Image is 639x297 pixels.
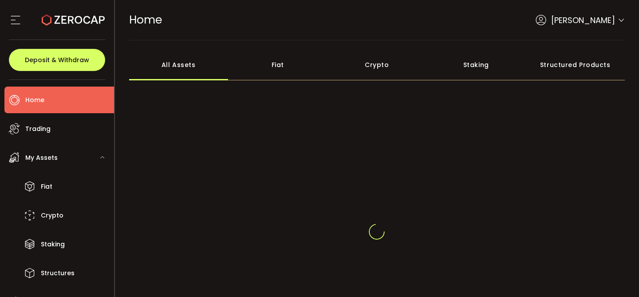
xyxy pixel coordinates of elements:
[9,49,105,71] button: Deposit & Withdraw
[41,267,75,280] span: Structures
[327,49,427,80] div: Crypto
[426,49,526,80] div: Staking
[41,238,65,251] span: Staking
[129,12,162,28] span: Home
[526,49,625,80] div: Structured Products
[25,151,58,164] span: My Assets
[25,94,44,107] span: Home
[551,14,615,26] span: [PERSON_NAME]
[25,57,89,63] span: Deposit & Withdraw
[129,49,229,80] div: All Assets
[41,180,52,193] span: Fiat
[41,209,63,222] span: Crypto
[228,49,327,80] div: Fiat
[25,123,51,135] span: Trading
